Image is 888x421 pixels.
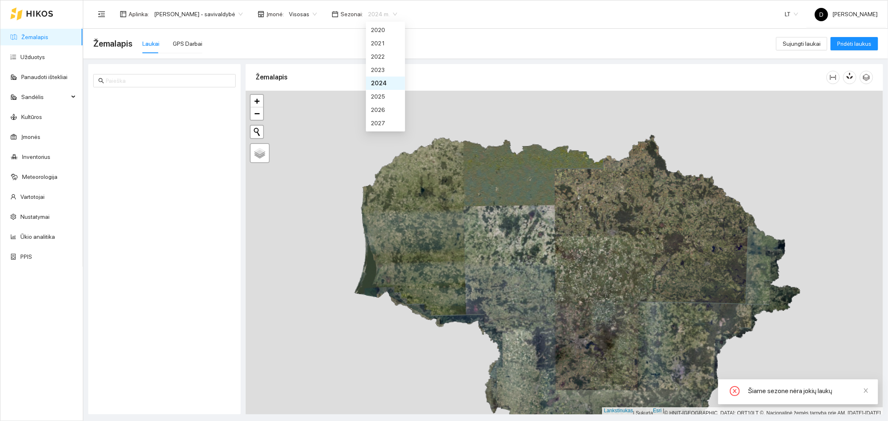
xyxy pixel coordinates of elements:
a: Pridėti laukus [831,40,878,47]
div: 2022 [371,52,400,61]
font: [PERSON_NAME] - savivaldybė [154,11,235,17]
span: išdėstymas [120,11,127,17]
div: 2023 [366,63,405,77]
span: meniu sulankstymas [98,10,105,18]
span: Visosas [289,8,317,20]
span: Žemalapis [93,37,132,50]
a: Panaudoti ištekliai [21,74,67,80]
a: Meteorologija [22,173,57,180]
button: Pridėti laukus [831,37,878,50]
div: 2023 [371,65,400,74]
a: Inventorius [22,154,50,160]
font: : [362,11,363,17]
span: uždaryti [863,388,869,394]
font: Žemalapis [256,73,288,81]
span: stulpelio plotis [827,74,839,81]
font: : [283,11,284,17]
font: 2024 m. [368,11,390,17]
font: + [254,96,260,106]
font: Sezonai [341,11,362,17]
font: | Sukurta [633,410,653,416]
a: Užduotys [20,54,45,60]
div: 2025 [366,90,405,103]
span: LT [785,8,798,20]
a: Kultūros [21,114,42,120]
font: : [148,11,149,17]
a: Sujungti laukai [776,40,827,47]
font: Aplinka [129,11,148,17]
font: GPS Darbai [173,40,202,47]
font: © HNIT-[GEOGRAPHIC_DATA]; ORT10LT ©, Nacionalinė žemės tarnyba prie AM, [DATE]-[DATE] [664,410,881,416]
a: Esri [653,408,662,414]
font: D [819,11,823,18]
font: [PERSON_NAME] [832,11,878,17]
div: 2021 [371,39,400,48]
a: Priartinti [251,95,263,107]
button: Pradėti naują paiešką [251,126,263,138]
div: 2021 [366,37,405,50]
a: Nustatymai [20,213,50,220]
a: Žemalapis [21,34,48,40]
a: Vartotojai [20,193,45,200]
font: Visosas [289,11,309,17]
font: Sandėlis [21,94,44,100]
font: Sujungti laukai [783,40,821,47]
input: Paieška [106,76,231,85]
div: 2025 [371,92,400,101]
div: 2026 [371,105,400,114]
font: | [663,408,664,414]
font: Žemalapis [93,39,132,49]
font: Pridėti laukus [837,40,871,47]
span: Donatas Klimkevičius - savivaldybė [154,8,243,20]
div: 2020 [366,23,405,37]
span: parduotuvė [258,11,264,17]
font: LT [785,11,791,17]
span: 2024 m. [368,8,397,20]
div: 2022 [366,50,405,63]
a: Atitolinti [251,107,263,120]
div: 2020 [371,25,400,35]
span: paieška [98,78,104,84]
font: Įmonė [266,11,283,17]
a: Lankstinukas [604,408,633,414]
div: 2027 [366,116,405,130]
div: 2027 [371,119,400,128]
span: uždaras ratas [730,386,740,398]
a: Įmonės [21,134,40,140]
div: 2026 [366,103,405,116]
font: Laukai [142,40,159,47]
button: stulpelio plotis [826,71,840,84]
a: Sluoksniai [251,144,269,162]
a: Ūkio analitika [20,233,55,240]
div: 2024 [366,77,405,90]
a: PPIS [20,253,32,260]
button: Sujungti laukai [776,37,827,50]
span: kalendorius [332,11,338,17]
div: 2024 [371,79,400,88]
font: Šiame sezone nėra jokių laukų [748,387,832,395]
font: − [254,108,260,119]
button: meniu sulankstymas [93,6,110,22]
